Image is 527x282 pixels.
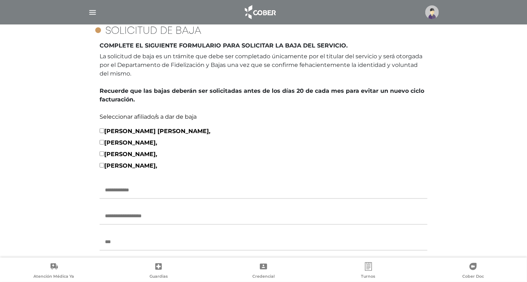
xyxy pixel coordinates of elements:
[106,262,211,281] a: Guardias
[100,151,104,156] input: [PERSON_NAME],
[33,274,74,280] span: Atención Médica Ya
[421,262,526,281] a: Cober Doc
[100,113,427,121] p: Seleccionar afiliado/s a dar de baja
[462,274,484,280] span: Cober Doc
[100,162,157,170] label: [PERSON_NAME],
[100,150,157,159] label: [PERSON_NAME],
[100,36,427,104] p: La solicitud de baja es un trámite que debe ser completado únicamente por el titular del servicio...
[100,36,427,50] strong: COMPLETE EL SIGUIENTE FORMULARIO PARA SOLICITAR LA BAJA DEL SERVICIO.
[100,140,104,145] input: [PERSON_NAME],
[1,262,106,281] a: Atención Médica Ya
[100,87,424,103] strong: Recuerde que las bajas deberán ser solicitadas antes de los días 20 de cada mes para evitar un nu...
[100,138,157,147] label: [PERSON_NAME],
[252,274,275,280] span: Credencial
[211,262,316,281] a: Credencial
[100,127,210,136] label: [PERSON_NAME] [PERSON_NAME],
[100,163,104,168] input: [PERSON_NAME],
[241,4,279,21] img: logo_cober_home-white.png
[150,274,168,280] span: Guardias
[316,262,421,281] a: Turnos
[361,274,376,280] span: Turnos
[105,27,201,36] h4: Solicitud de baja
[88,8,97,17] img: Cober_menu-lines-white.svg
[425,5,439,19] img: profile-placeholder.svg
[100,128,104,133] input: [PERSON_NAME] [PERSON_NAME],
